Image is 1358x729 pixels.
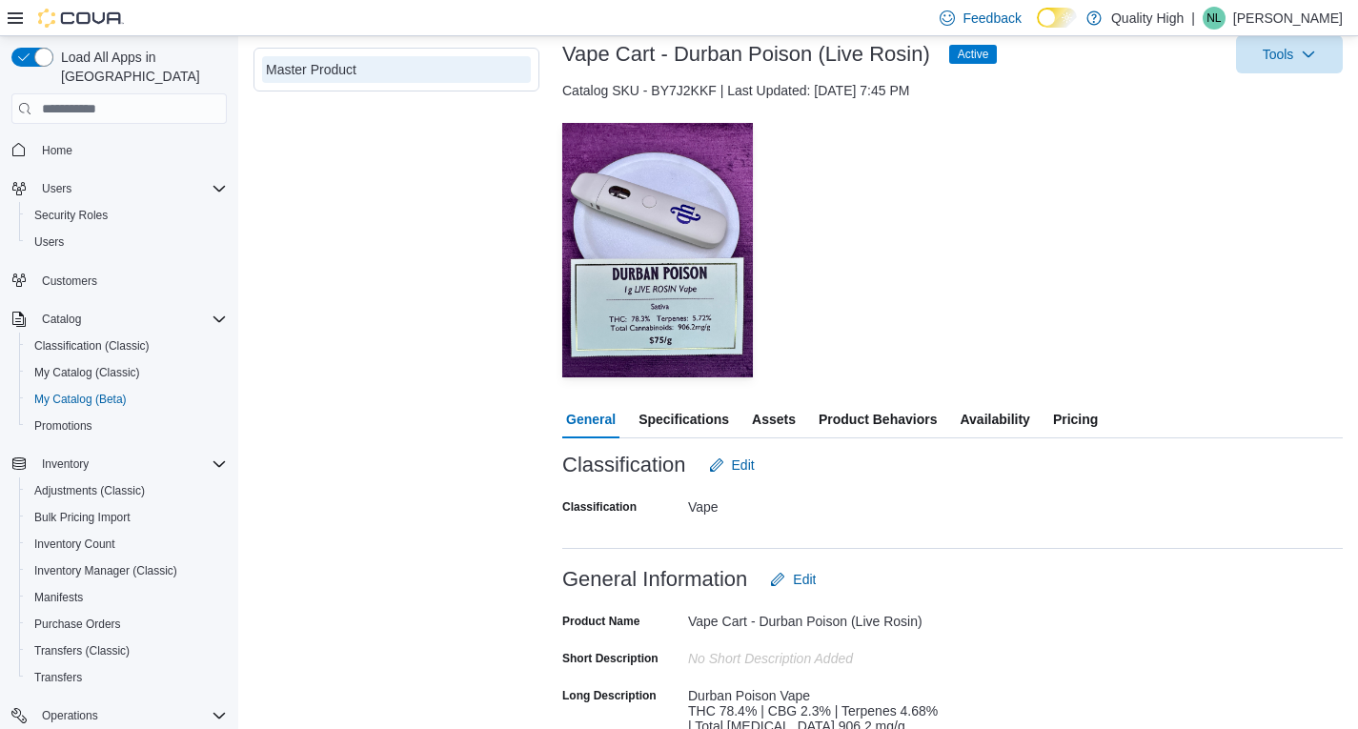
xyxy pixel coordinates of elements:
[42,456,89,472] span: Inventory
[4,306,234,333] button: Catalog
[19,229,234,255] button: Users
[958,46,989,63] span: Active
[27,666,227,689] span: Transfers
[42,708,98,723] span: Operations
[27,334,227,357] span: Classification (Classic)
[688,606,943,629] div: Vape Cart - Durban Poison (Live Rosin)
[27,388,134,411] a: My Catalog (Beta)
[27,559,185,582] a: Inventory Manager (Classic)
[27,388,227,411] span: My Catalog (Beta)
[19,638,234,664] button: Transfers (Classic)
[1233,7,1343,30] p: [PERSON_NAME]
[27,361,148,384] a: My Catalog (Classic)
[793,570,816,589] span: Edit
[27,613,227,636] span: Purchase Orders
[27,231,227,253] span: Users
[562,499,637,515] label: Classification
[562,454,686,476] h3: Classification
[19,386,234,413] button: My Catalog (Beta)
[1206,7,1221,30] span: NL
[19,611,234,638] button: Purchase Orders
[949,45,998,64] span: Active
[1203,7,1226,30] div: Nate Lyons
[1053,400,1098,438] span: Pricing
[34,177,79,200] button: Users
[34,563,177,578] span: Inventory Manager (Classic)
[27,586,91,609] a: Manifests
[1037,8,1077,28] input: Dark Mode
[34,269,227,293] span: Customers
[1236,35,1343,73] button: Tools
[566,400,616,438] span: General
[27,204,227,227] span: Security Roles
[762,560,823,598] button: Edit
[266,60,527,79] div: Master Product
[752,400,796,438] span: Assets
[1263,45,1294,64] span: Tools
[34,177,227,200] span: Users
[960,400,1029,438] span: Availability
[27,415,100,437] a: Promotions
[19,584,234,611] button: Manifests
[562,81,1343,100] div: Catalog SKU - BY7J2KKF | Last Updated: [DATE] 7:45 PM
[638,400,729,438] span: Specifications
[34,590,83,605] span: Manifests
[27,533,123,556] a: Inventory Count
[27,639,227,662] span: Transfers (Classic)
[562,568,747,591] h3: General Information
[19,557,234,584] button: Inventory Manager (Classic)
[34,208,108,223] span: Security Roles
[27,639,137,662] a: Transfers (Classic)
[34,537,115,552] span: Inventory Count
[562,123,753,377] img: Image for Vape Cart - Durban Poison (Live Rosin)
[19,531,234,557] button: Inventory Count
[34,392,127,407] span: My Catalog (Beta)
[42,181,71,196] span: Users
[19,477,234,504] button: Adjustments (Classic)
[34,453,96,476] button: Inventory
[732,456,755,475] span: Edit
[27,231,71,253] a: Users
[34,234,64,250] span: Users
[34,704,106,727] button: Operations
[27,479,152,502] a: Adjustments (Classic)
[42,312,81,327] span: Catalog
[19,359,234,386] button: My Catalog (Classic)
[34,453,227,476] span: Inventory
[19,202,234,229] button: Security Roles
[1111,7,1184,30] p: Quality High
[27,586,227,609] span: Manifests
[1037,28,1038,29] span: Dark Mode
[34,418,92,434] span: Promotions
[34,270,105,293] a: Customers
[27,506,227,529] span: Bulk Pricing Import
[38,9,124,28] img: Cova
[562,43,930,66] h3: Vape Cart - Durban Poison (Live Rosin)
[34,510,131,525] span: Bulk Pricing Import
[4,175,234,202] button: Users
[688,492,943,515] div: Vape
[27,613,129,636] a: Purchase Orders
[34,137,227,161] span: Home
[19,664,234,691] button: Transfers
[4,702,234,729] button: Operations
[34,338,150,354] span: Classification (Classic)
[701,446,762,484] button: Edit
[53,48,227,86] span: Load All Apps in [GEOGRAPHIC_DATA]
[4,135,234,163] button: Home
[27,415,227,437] span: Promotions
[27,506,138,529] a: Bulk Pricing Import
[4,451,234,477] button: Inventory
[562,651,659,666] label: Short Description
[819,400,937,438] span: Product Behaviors
[19,504,234,531] button: Bulk Pricing Import
[562,614,639,629] label: Product Name
[1191,7,1195,30] p: |
[688,643,943,666] div: No Short Description added
[19,413,234,439] button: Promotions
[34,483,145,498] span: Adjustments (Classic)
[34,670,82,685] span: Transfers
[27,559,227,582] span: Inventory Manager (Classic)
[34,365,140,380] span: My Catalog (Classic)
[34,617,121,632] span: Purchase Orders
